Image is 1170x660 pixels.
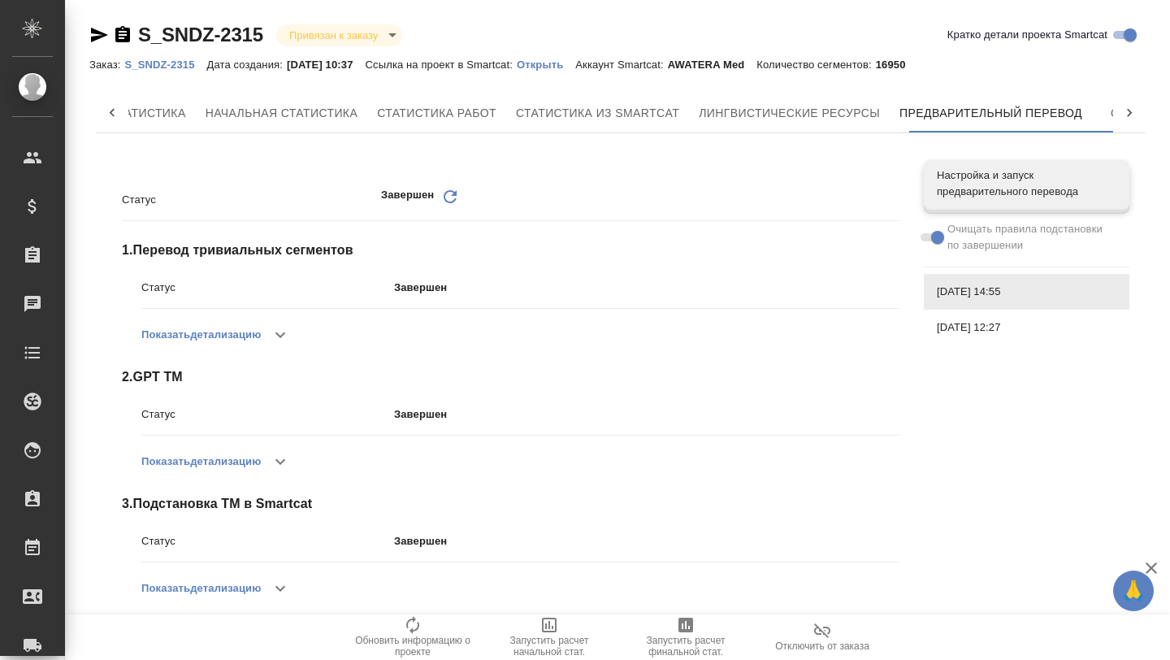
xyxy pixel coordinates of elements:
[756,59,875,71] p: Количество сегментов:
[138,24,263,46] a: S_SNDZ-2315
[366,59,517,71] p: Ссылка на проект в Smartcat:
[481,614,617,660] button: Запустить расчет начальной стат.
[354,635,471,658] span: Обновить информацию о проекте
[699,103,880,124] span: Лингвистические ресурсы
[924,159,1129,208] div: Настройка и запуск предварительного перевода
[947,221,1117,254] span: Очищать правила подстановки по завершении
[516,103,679,124] span: Статистика из Smartcat
[775,640,869,652] span: Отключить от заказа
[284,28,383,42] button: Привязан к заказу
[394,533,899,549] p: Завершен
[89,59,124,71] p: Заказ:
[141,442,261,481] button: Показатьдетализацию
[141,406,394,423] p: Статус
[754,614,890,660] button: Отключить от заказа
[899,103,1082,124] span: Предварительный перевод
[617,614,754,660] button: Запустить расчет финальной стат.
[575,59,667,71] p: Аккаунт Smartcat:
[122,494,899,514] span: 3 . Подстановка ТМ в Smartcat
[122,192,381,208] p: Статус
[1120,574,1147,608] span: 🙏
[141,533,394,549] p: Статус
[287,59,366,71] p: [DATE] 10:37
[937,319,1116,336] span: [DATE] 12:27
[394,406,899,423] p: Завершен
[924,310,1129,345] div: [DATE] 12:27
[381,187,434,212] p: Завершен
[31,103,186,124] span: Финальная статистика
[876,59,918,71] p: 16950
[1113,571,1154,611] button: 🙏
[394,280,899,296] p: Завершен
[124,59,206,71] p: S_SNDZ-2315
[924,274,1129,310] div: [DATE] 14:55
[206,103,358,124] span: Начальная статистика
[344,614,481,660] button: Обновить информацию о проекте
[113,25,132,45] button: Скопировать ссылку
[937,284,1116,300] span: [DATE] 14:55
[122,241,899,260] span: 1 . Перевод тривиальных сегментов
[668,59,757,71] p: AWATERA Med
[141,315,261,354] button: Показатьдетализацию
[947,27,1107,43] span: Кратко детали проекта Smartcat
[122,367,899,387] span: 2 . GPT TM
[207,59,287,71] p: Дата создания:
[937,167,1116,200] span: Настройка и запуск предварительного перевода
[141,569,261,608] button: Показатьдетализацию
[141,280,394,296] p: Статус
[89,25,109,45] button: Скопировать ссылку для ЯМессенджера
[491,635,608,658] span: Запустить расчет начальной стат.
[276,24,402,46] div: Привязан к заказу
[627,635,744,658] span: Запустить расчет финальной стат.
[517,59,575,71] p: Открыть
[517,57,575,71] a: Открыть
[377,103,496,124] span: Статистика работ
[124,57,206,71] a: S_SNDZ-2315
